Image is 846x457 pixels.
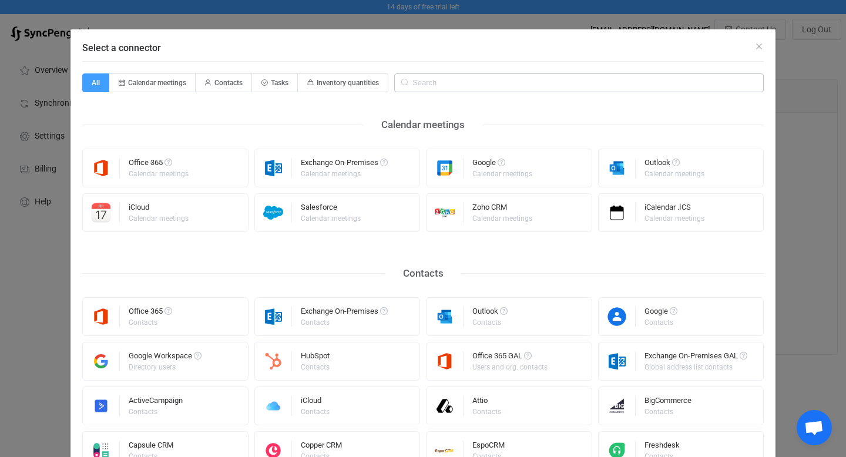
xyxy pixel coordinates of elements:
input: Search [394,73,764,92]
img: google-contacts.png [599,307,636,327]
div: iCloud [129,203,190,215]
div: Calendar meetings [644,170,704,177]
img: outlook.png [599,158,636,178]
div: Google [472,159,534,170]
div: Google Workspace [129,352,202,364]
div: Contacts [301,408,330,415]
div: Freshdesk [644,441,680,453]
img: big-commerce.png [599,396,636,416]
div: Capsule CRM [129,441,173,453]
img: outlook.png [427,307,464,327]
div: Contacts [385,264,461,283]
div: Contacts [301,364,330,371]
div: Calendar meetings [301,215,361,222]
div: Global address list contacts [644,364,746,371]
div: Exchange On-Premises [301,159,388,170]
div: Users and org. contacts [472,364,548,371]
img: google-workspace.png [83,351,120,371]
div: Calendar meetings [301,170,386,177]
img: zoho-crm.png [427,203,464,223]
img: icloud.png [255,396,292,416]
div: Contacts [472,319,506,326]
div: Calendar meetings [472,215,532,222]
div: Contacts [644,319,676,326]
img: icalendar.png [599,203,636,223]
div: EspoCRM [472,441,505,453]
div: Contacts [301,319,386,326]
div: ActiveCampaign [129,396,183,408]
span: Select a connector [82,42,161,53]
div: Office 365 [129,307,172,319]
img: microsoft365.png [83,307,120,327]
div: Office 365 GAL [472,352,549,364]
div: Calendar meetings [129,215,189,222]
div: BigCommerce [644,396,691,408]
div: Contacts [129,319,170,326]
img: attio.png [427,396,464,416]
img: exchange.png [255,158,292,178]
div: Calendar meetings [472,170,532,177]
div: Outlook [644,159,706,170]
div: iCloud [301,396,331,408]
img: microsoft365.png [83,158,120,178]
button: Close [754,41,764,52]
div: Attio [472,396,503,408]
div: Contacts [129,408,181,415]
img: google.png [427,158,464,178]
img: exchange.png [599,351,636,371]
div: Contacts [472,408,501,415]
div: Directory users [129,364,200,371]
div: Zoho CRM [472,203,534,215]
div: Salesforce [301,203,362,215]
div: Calendar meetings [129,170,189,177]
img: salesforce.png [255,203,292,223]
div: Exchange On-Premises GAL [644,352,747,364]
div: Copper CRM [301,441,342,453]
div: Contacts [644,408,690,415]
img: activecampaign.png [83,396,120,416]
div: HubSpot [301,352,331,364]
img: icloud-calendar.png [83,203,120,223]
div: Exchange On-Premises [301,307,388,319]
img: exchange.png [255,307,292,327]
div: Google [644,307,677,319]
img: hubspot.png [255,351,292,371]
div: Outlook [472,307,508,319]
div: Office 365 [129,159,190,170]
div: iCalendar .ICS [644,203,706,215]
div: Calendar meetings [364,116,482,134]
div: Calendar meetings [644,215,704,222]
img: microsoft365.png [427,351,464,371]
div: Open chat [797,410,832,445]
